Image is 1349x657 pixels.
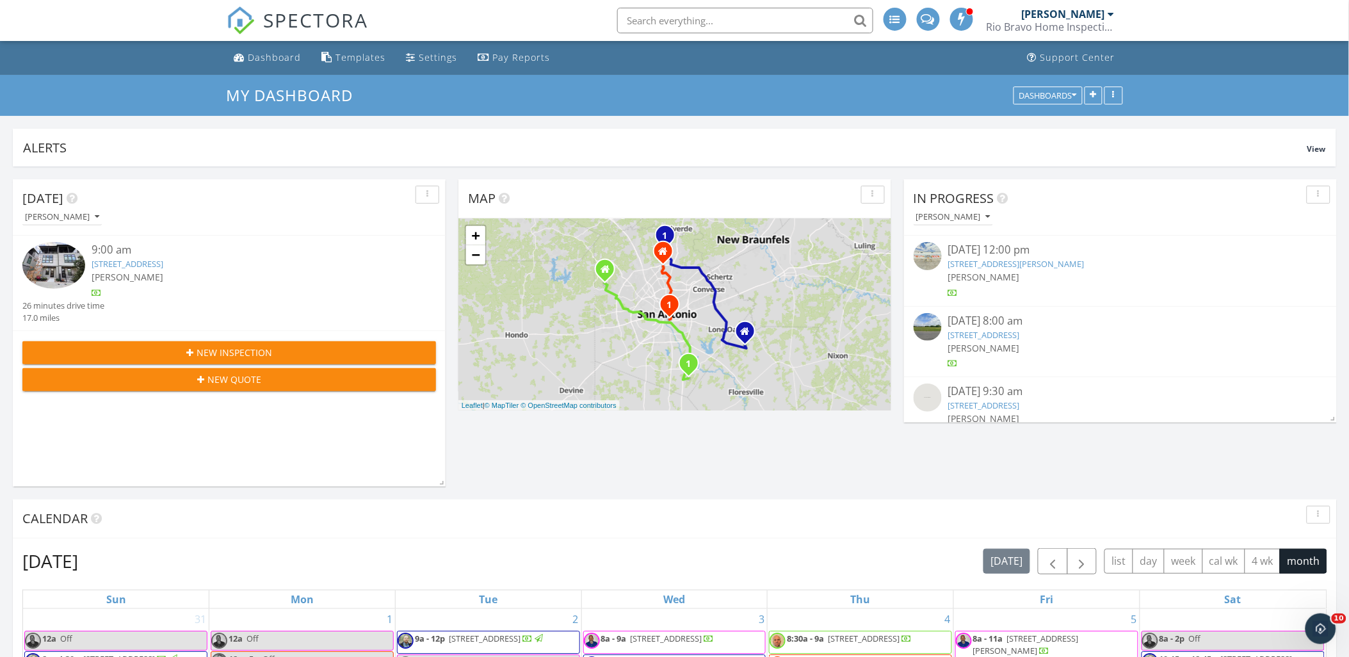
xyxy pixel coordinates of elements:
[914,209,993,226] button: [PERSON_NAME]
[1332,613,1346,624] span: 10
[770,633,786,649] img: brad.jpg
[288,590,316,608] a: Monday
[1067,548,1097,574] button: Next month
[458,400,620,411] div: |
[1037,590,1056,608] a: Friday
[605,269,613,277] div: 13558 Ailey Knoll, San Antonio TX 78254
[916,213,990,222] div: [PERSON_NAME]
[227,6,255,35] img: The Best Home Inspection Software - Spectora
[401,46,463,70] a: Settings
[769,631,952,654] a: 8:30a - 9a [STREET_ADDRESS]
[493,51,551,63] div: Pay Reports
[248,51,302,63] div: Dashboard
[197,346,272,359] span: New Inspection
[914,242,942,270] img: streetview
[264,6,369,33] span: SPECTORA
[948,242,1293,258] div: [DATE] 12:00 pm
[473,46,556,70] a: Pay Reports
[914,313,942,341] img: streetview
[397,631,580,654] a: 9a - 12p [STREET_ADDRESS]
[667,301,672,310] i: 1
[207,373,261,386] span: New Quote
[398,633,414,649] img: img_6239.jpg
[1189,633,1201,644] span: Off
[1142,633,1158,649] img: eddiegonzalez.jpg
[1159,633,1185,644] span: 8a - 2p
[1038,548,1068,574] button: Previous month
[22,190,63,207] span: [DATE]
[1014,86,1083,104] button: Dashboards
[1280,549,1327,574] button: month
[60,633,72,644] span: Off
[227,85,364,106] a: My Dashboard
[246,633,259,644] span: Off
[227,17,369,44] a: SPECTORA
[25,633,41,649] img: eddiegonzalez.jpg
[22,341,436,364] button: New Inspection
[476,590,500,608] a: Tuesday
[1022,8,1105,20] div: [PERSON_NAME]
[670,304,677,312] div: 118 Playmoor St, San Antonio, TX 78210
[1040,51,1115,63] div: Support Center
[948,329,1020,341] a: [STREET_ADDRESS]
[384,609,395,629] a: Go to September 1, 2025
[92,271,163,283] span: [PERSON_NAME]
[22,548,78,574] h2: [DATE]
[948,313,1293,329] div: [DATE] 8:00 am
[192,609,209,629] a: Go to August 31, 2025
[229,46,307,70] a: Dashboard
[521,401,617,409] a: © OpenStreetMap contributors
[948,342,1020,354] span: [PERSON_NAME]
[449,633,521,644] span: [STREET_ADDRESS]
[22,300,104,312] div: 26 minutes drive time
[1104,549,1133,574] button: list
[1307,143,1326,154] span: View
[229,633,243,644] span: 12a
[22,242,85,289] img: 9545816%2Freports%2F5daaf133-ab45-4b0c-b944-328736de90ca%2Fcover_photos%2Fd9bxHtj38hRSyduHmWPX%2F...
[419,51,458,63] div: Settings
[689,363,697,371] div: 22810 Black Cherry, Elmendorf, TX 78112
[973,633,1079,656] a: 8a - 11a [STREET_ADDRESS][PERSON_NAME]
[617,8,873,33] input: Search everything...
[948,412,1020,425] span: [PERSON_NAME]
[1133,549,1165,574] button: day
[914,313,1327,370] a: [DATE] 8:00 am [STREET_ADDRESS] [PERSON_NAME]
[92,258,163,270] a: [STREET_ADDRESS]
[948,384,1293,400] div: [DATE] 9:30 am
[787,633,824,644] span: 8:30a - 9a
[22,510,88,527] span: Calendar
[22,368,436,391] button: New Quote
[756,609,767,629] a: Go to September 3, 2025
[914,384,1327,441] a: [DATE] 9:30 am [STREET_ADDRESS] [PERSON_NAME]
[1022,46,1120,70] a: Support Center
[686,360,691,369] i: 1
[336,51,386,63] div: Templates
[1245,549,1280,574] button: 4 wk
[22,312,104,324] div: 17.0 miles
[1222,590,1244,608] a: Saturday
[42,633,56,644] span: 12a
[983,549,1030,574] button: [DATE]
[1202,549,1246,574] button: cal wk
[1315,609,1326,629] a: Go to September 6, 2025
[92,242,402,258] div: 9:00 am
[584,633,600,649] img: eddiegonzalez.jpg
[466,245,485,264] a: Zoom out
[948,258,1085,270] a: [STREET_ADDRESS][PERSON_NAME]
[104,590,129,608] a: Sunday
[1305,613,1336,644] iframe: Intercom live chat
[1129,609,1140,629] a: Go to September 5, 2025
[468,190,496,207] span: Map
[1019,91,1077,100] div: Dashboards
[661,590,688,608] a: Wednesday
[956,633,972,649] img: eddiegonzalez.jpg
[914,242,1327,299] a: [DATE] 12:00 pm [STREET_ADDRESS][PERSON_NAME] [PERSON_NAME]
[415,633,545,644] a: 9a - 12p [STREET_ADDRESS]
[317,46,391,70] a: Templates
[914,384,942,412] img: streetview
[973,633,1079,656] span: [STREET_ADDRESS][PERSON_NAME]
[570,609,581,629] a: Go to September 2, 2025
[828,633,900,644] span: [STREET_ADDRESS]
[948,400,1020,411] a: [STREET_ADDRESS]
[25,213,99,222] div: [PERSON_NAME]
